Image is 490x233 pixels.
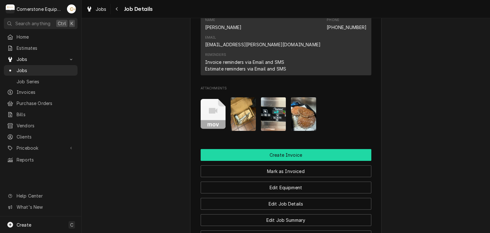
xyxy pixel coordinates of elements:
[4,43,78,53] a: Estimates
[4,143,78,153] a: Go to Pricebook
[15,20,50,27] span: Search anything
[4,18,78,29] button: Search anythingCtrlK
[201,210,371,226] div: Button Group Row
[327,25,367,30] a: [PHONE_NUMBER]
[67,4,76,13] div: AB
[201,14,371,78] div: Client Contact List
[201,161,371,177] div: Button Group Row
[58,20,66,27] span: Ctrl
[261,97,286,131] img: nVignWsTQMeGweg9qGBf
[4,109,78,120] a: Bills
[201,182,371,193] button: Edit Equipment
[17,67,74,74] span: Jobs
[17,45,74,51] span: Estimates
[201,92,371,136] span: Attachments
[201,214,371,226] button: Edit Job Summary
[67,4,76,13] div: Andrew Buigues's Avatar
[205,52,286,72] div: Reminders
[4,202,78,212] a: Go to What's New
[4,98,78,109] a: Purchase Orders
[17,78,74,85] span: Job Series
[71,20,73,27] span: K
[201,149,371,161] div: Button Group Row
[17,122,74,129] span: Vendors
[84,4,109,14] a: Jobs
[4,65,78,76] a: Jobs
[4,32,78,42] a: Home
[122,5,153,13] span: Job Details
[205,18,242,30] div: Name
[205,18,215,23] div: Name
[205,24,242,31] div: [PERSON_NAME]
[205,65,286,72] div: Estimate reminders via Email and SMS
[4,132,78,142] a: Clients
[70,222,73,228] span: C
[17,192,74,199] span: Help Center
[201,193,371,210] div: Button Group Row
[201,14,371,75] div: Contact
[201,8,371,78] div: Client Contact
[17,145,65,151] span: Pricebook
[17,133,74,140] span: Clients
[205,52,226,57] div: Reminders
[327,18,367,30] div: Phone
[4,154,78,165] a: Reports
[205,35,321,48] div: Email
[201,86,371,91] span: Attachments
[201,97,226,131] button: mov
[201,198,371,210] button: Edit Job Details
[17,89,74,95] span: Invoices
[4,120,78,131] a: Vendors
[112,4,122,14] button: Navigate back
[17,111,74,118] span: Bills
[6,4,15,13] div: C
[4,76,78,87] a: Job Series
[17,34,74,40] span: Home
[17,204,74,210] span: What's New
[17,6,63,12] div: Cornerstone Equipment Repair, LLC
[201,177,371,193] div: Button Group Row
[4,191,78,201] a: Go to Help Center
[327,18,339,23] div: Phone
[201,165,371,177] button: Mark as Invoiced
[17,222,31,228] span: Create
[4,87,78,97] a: Invoices
[17,56,65,63] span: Jobs
[6,4,15,13] div: Cornerstone Equipment Repair, LLC's Avatar
[17,156,74,163] span: Reports
[201,149,371,161] button: Create Invoice
[201,86,371,136] div: Attachments
[205,35,216,40] div: Email
[291,97,316,131] img: JfGEQI9wQXeDJzz3gEJX
[231,97,256,131] img: y7fn2irS3e0x31YrIV4y
[17,100,74,107] span: Purchase Orders
[4,54,78,64] a: Go to Jobs
[205,42,321,47] a: [EMAIL_ADDRESS][PERSON_NAME][DOMAIN_NAME]
[205,59,285,65] div: Invoice reminders via Email and SMS
[96,6,107,12] span: Jobs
